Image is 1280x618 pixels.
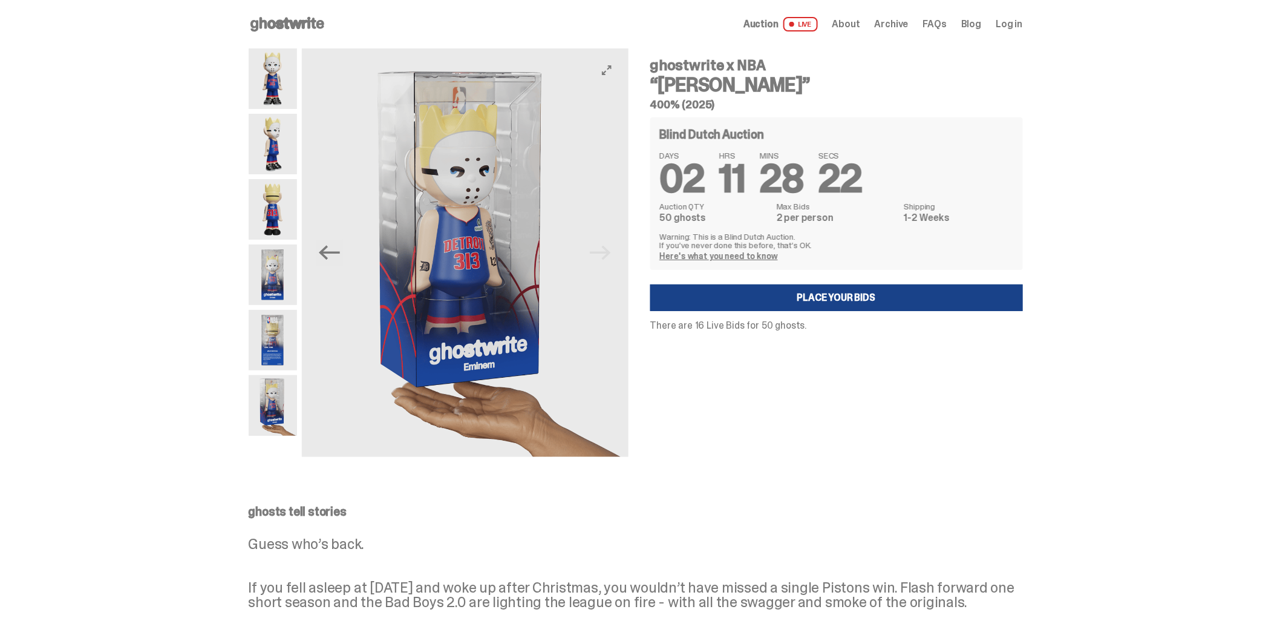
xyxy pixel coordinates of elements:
[650,284,1023,311] a: Place your Bids
[961,19,981,29] a: Blog
[996,19,1022,29] a: Log in
[818,154,863,204] span: 22
[249,505,1023,518] p: ghosts tell stories
[783,17,818,31] span: LIVE
[719,154,745,204] span: 11
[777,213,897,223] dd: 2 per person
[760,151,804,160] span: MINS
[777,202,897,211] dt: Max Bids
[650,321,1023,330] p: There are 16 Live Bids for 50 ghosts.
[923,19,947,29] a: FAQs
[743,19,779,29] span: Auction
[660,251,778,261] a: Here's what you need to know
[875,19,909,29] a: Archive
[249,48,297,109] img: Copy%20of%20Eminem_NBA_400_1.png
[904,213,1013,223] dd: 1-2 Weeks
[302,48,629,457] img: eminem%20scale.png
[760,154,804,204] span: 28
[650,99,1023,110] h5: 400% (2025)
[599,63,614,77] button: View full-screen
[249,375,297,436] img: eminem%20scale.png
[743,17,817,31] a: Auction LIVE
[719,151,745,160] span: HRS
[660,154,705,204] span: 02
[316,240,343,266] button: Previous
[249,310,297,370] img: Eminem_NBA_400_13.png
[249,245,297,305] img: Eminem_NBA_400_12.png
[650,58,1023,73] h4: ghostwrite x NBA
[249,179,297,240] img: Copy%20of%20Eminem_NBA_400_6.png
[904,202,1013,211] dt: Shipping
[650,75,1023,94] h3: “[PERSON_NAME]”
[660,128,764,140] h4: Blind Dutch Auction
[660,151,705,160] span: DAYS
[818,151,863,160] span: SECS
[832,19,860,29] a: About
[249,114,297,174] img: Copy%20of%20Eminem_NBA_400_3.png
[660,202,769,211] dt: Auction QTY
[660,213,769,223] dd: 50 ghosts
[660,232,1013,249] p: Warning: This is a Blind Dutch Auction. If you’ve never done this before, that’s OK.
